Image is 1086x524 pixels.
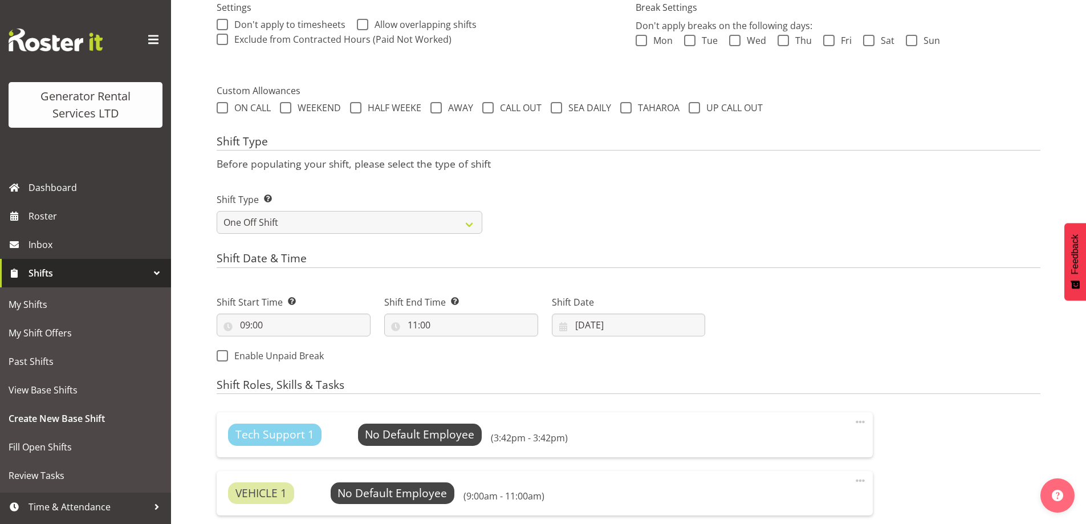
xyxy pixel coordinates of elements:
[552,314,706,336] input: Click to select...
[228,19,345,30] span: Don't apply to timesheets
[217,295,371,309] label: Shift Start Time
[337,485,447,501] span: No Default Employee
[384,314,538,336] input: Click to select...
[29,236,165,253] span: Inbox
[365,426,474,442] span: No Default Employee
[700,102,763,113] span: UP CALL OUT
[29,265,148,282] span: Shifts
[491,432,568,444] h6: (3:42pm - 3:42pm)
[217,314,371,336] input: Click to select...
[562,102,611,113] span: SEA DAILY
[9,353,162,370] span: Past Shifts
[228,102,271,113] span: ON CALL
[3,319,168,347] a: My Shift Offers
[217,193,482,206] label: Shift Type
[632,102,680,113] span: TAHAROA
[442,102,473,113] span: AWAY
[3,404,168,433] a: Create New Base Shift
[217,1,622,14] label: Settings
[3,290,168,319] a: My Shifts
[741,35,766,46] span: Wed
[217,252,1040,268] h4: Shift Date & Time
[3,461,168,490] a: Review Tasks
[789,35,812,46] span: Thu
[29,208,165,225] span: Roster
[235,426,314,443] span: Tech Support 1
[494,102,542,113] span: CALL OUT
[9,467,162,484] span: Review Tasks
[463,490,544,502] h6: (9:00am - 11:00am)
[217,157,1040,170] p: Before populating your shift, please select the type of shift
[695,35,718,46] span: Tue
[384,295,538,309] label: Shift End Time
[1052,490,1063,501] img: help-xxl-2.png
[235,485,287,502] span: VEHICLE 1
[9,29,103,51] img: Rosterit website logo
[9,438,162,456] span: Fill Open Shifts
[3,376,168,404] a: View Base Shifts
[552,295,706,309] label: Shift Date
[9,410,162,427] span: Create New Base Shift
[217,84,1040,98] label: Custom Allowances
[29,498,148,515] span: Time & Attendance
[9,296,162,313] span: My Shifts
[361,102,421,113] span: HALF WEEKE
[3,433,168,461] a: Fill Open Shifts
[217,135,1040,151] h4: Shift Type
[217,379,1040,395] h4: Shift Roles, Skills & Tasks
[875,35,894,46] span: Sat
[835,35,852,46] span: Fri
[647,35,673,46] span: Mon
[234,33,452,46] span: Exclude from Contracted Hours (Paid Not Worked)
[228,350,324,361] span: Enable Unpaid Break
[9,324,162,342] span: My Shift Offers
[917,35,940,46] span: Sun
[368,19,477,30] span: Allow overlapping shifts
[9,381,162,399] span: View Base Shifts
[636,1,1041,14] label: Break Settings
[3,347,168,376] a: Past Shifts
[291,102,341,113] span: WEEKEND
[29,179,165,196] span: Dashboard
[20,88,151,122] div: Generator Rental Services LTD
[1064,223,1086,300] button: Feedback - Show survey
[636,19,1041,33] p: Don't apply breaks on the following days:
[1070,234,1080,274] span: Feedback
